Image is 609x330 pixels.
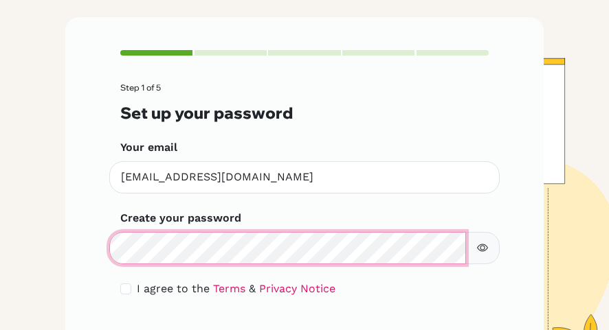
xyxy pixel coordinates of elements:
[213,282,245,295] a: Terms
[120,104,489,123] h3: Set up your password
[120,139,177,156] label: Your email
[249,282,256,295] span: &
[120,210,241,226] label: Create your password
[120,82,161,93] span: Step 1 of 5
[259,282,335,295] a: Privacy Notice
[137,282,210,295] span: I agree to the
[109,161,500,193] input: Insert your email*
